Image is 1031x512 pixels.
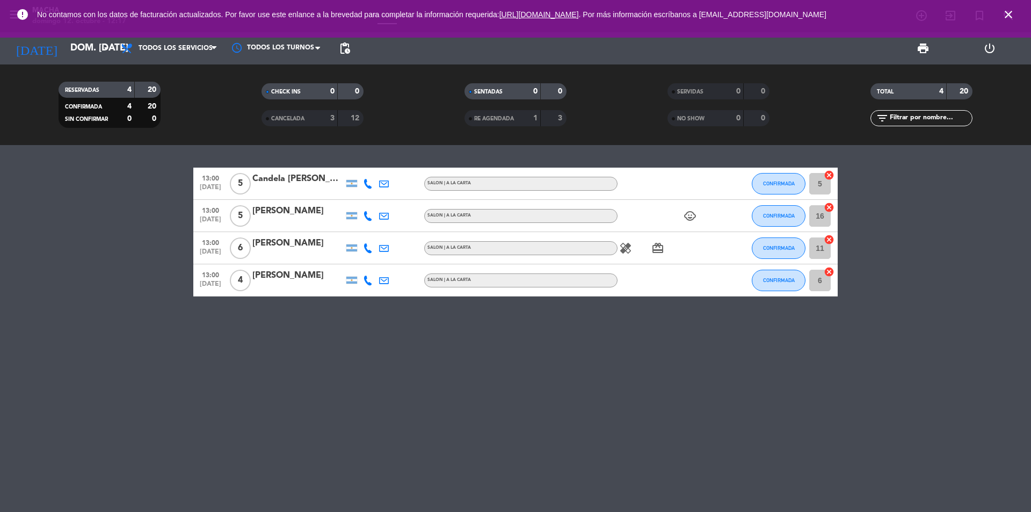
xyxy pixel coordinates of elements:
strong: 20 [960,88,970,95]
i: close [1002,8,1015,21]
div: [PERSON_NAME] [252,236,344,250]
i: healing [619,242,632,255]
span: 5 [230,173,251,194]
span: CONFIRMADA [763,213,795,219]
span: 4 [230,270,251,291]
span: 13:00 [197,204,224,216]
span: CONFIRMADA [65,104,102,110]
span: print [917,42,930,55]
strong: 0 [761,88,767,95]
strong: 0 [558,88,564,95]
button: CONFIRMADA [752,237,805,259]
span: NO SHOW [677,116,705,121]
a: . Por más información escríbanos a [EMAIL_ADDRESS][DOMAIN_NAME] [579,10,826,19]
strong: 0 [152,115,158,122]
strong: 3 [558,114,564,122]
span: SALON | A LA CARTA [427,181,471,185]
button: CONFIRMADA [752,205,805,227]
span: TOTAL [877,89,894,95]
strong: 0 [761,114,767,122]
strong: 3 [330,114,335,122]
span: CHECK INS [271,89,301,95]
span: Todos los servicios [139,45,213,52]
strong: 1 [533,114,538,122]
span: CONFIRMADA [763,245,795,251]
span: [DATE] [197,280,224,293]
strong: 0 [736,88,740,95]
span: RE AGENDADA [474,116,514,121]
i: filter_list [876,112,889,125]
i: cancel [824,266,834,277]
i: [DATE] [8,37,65,60]
i: error [16,8,29,21]
span: SALON | A LA CARTA [427,213,471,218]
strong: 12 [351,114,361,122]
div: [PERSON_NAME] [252,204,344,218]
span: SALON | A LA CARTA [427,246,471,250]
i: child_care [684,210,696,222]
span: SENTADAS [474,89,503,95]
i: cancel [824,202,834,213]
div: Candela [PERSON_NAME] [252,172,344,186]
div: [PERSON_NAME] [252,269,344,283]
span: SIN CONFIRMAR [65,117,108,122]
span: CONFIRMADA [763,277,795,283]
span: RESERVADAS [65,88,99,93]
strong: 0 [533,88,538,95]
span: [DATE] [197,216,224,228]
span: [DATE] [197,248,224,261]
span: CONFIRMADA [763,181,795,186]
span: 5 [230,205,251,227]
div: LOG OUT [956,32,1023,64]
span: 13:00 [197,171,224,184]
strong: 20 [148,86,158,93]
span: CANCELADA [271,116,304,121]
input: Filtrar por nombre... [889,112,972,124]
i: arrow_drop_down [100,42,113,55]
a: [URL][DOMAIN_NAME] [499,10,579,19]
strong: 0 [355,88,361,95]
i: cancel [824,234,834,245]
span: pending_actions [338,42,351,55]
button: CONFIRMADA [752,270,805,291]
strong: 0 [127,115,132,122]
strong: 0 [330,88,335,95]
span: 13:00 [197,236,224,248]
span: SERVIDAS [677,89,703,95]
span: No contamos con los datos de facturación actualizados. Por favor use este enlance a la brevedad p... [37,10,826,19]
strong: 0 [736,114,740,122]
span: 13:00 [197,268,224,280]
span: SALON | A LA CARTA [427,278,471,282]
strong: 4 [127,86,132,93]
i: cancel [824,170,834,181]
i: card_giftcard [651,242,664,255]
strong: 4 [127,103,132,110]
strong: 20 [148,103,158,110]
button: CONFIRMADA [752,173,805,194]
i: power_settings_new [983,42,996,55]
span: 6 [230,237,251,259]
span: [DATE] [197,184,224,196]
strong: 4 [939,88,943,95]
